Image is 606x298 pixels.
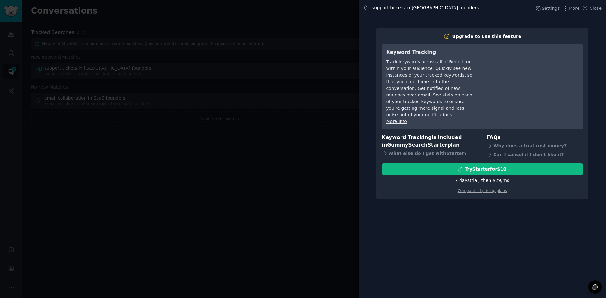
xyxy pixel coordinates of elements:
span: More [569,5,580,12]
button: Settings [535,5,560,12]
a: More info [386,119,407,124]
button: More [562,5,580,12]
button: Close [582,5,602,12]
h3: Keyword Tracking is included in plan [382,134,478,149]
span: Close [590,5,602,12]
h3: Keyword Tracking [386,49,475,56]
span: Settings [542,5,560,12]
a: Compare all pricing plans [458,189,507,193]
div: 7 days trial, then $ 29 /mo [455,177,510,184]
span: GummySearch Starter [387,142,447,148]
div: What else do I get with Starter ? [382,149,478,158]
div: Upgrade to use this feature [452,33,521,40]
div: Try Starter for $10 [465,166,506,172]
button: TryStarterfor$10 [382,163,583,175]
div: support tickets in [GEOGRAPHIC_DATA] founders [372,4,479,11]
div: Track keywords across all of Reddit, or within your audience. Quickly see new instances of your t... [386,59,475,118]
div: Why does a trial cost money? [487,141,583,150]
iframe: YouTube video player [484,49,579,96]
h3: FAQs [487,134,583,142]
div: Can I cancel if I don't like it? [487,150,583,159]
